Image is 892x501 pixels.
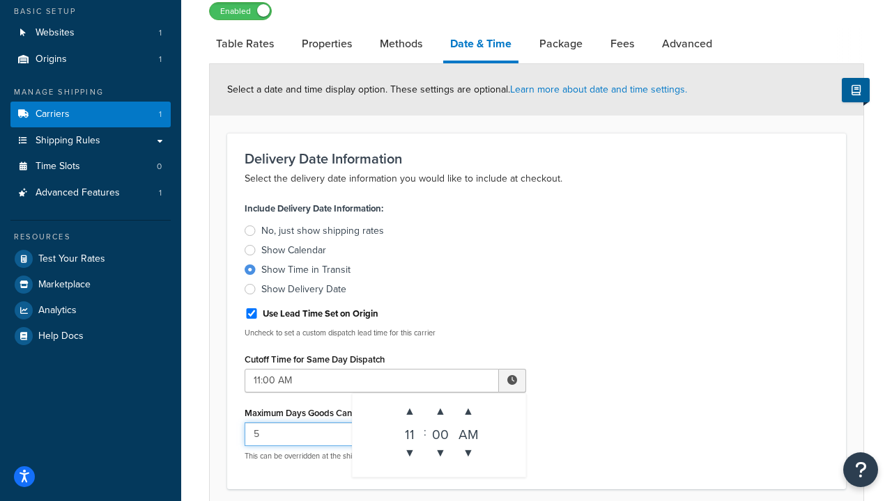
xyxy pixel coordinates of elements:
[227,82,687,97] span: Select a date and time display option. These settings are optional.
[209,27,281,61] a: Table Rates
[10,102,171,127] li: Carriers
[261,244,326,257] div: Show Calendar
[36,27,75,39] span: Websites
[38,279,91,291] span: Marketplace
[36,54,67,65] span: Origins
[396,397,424,425] span: ▲
[10,180,171,206] a: Advanced Features1
[159,54,162,65] span: 1
[38,253,105,265] span: Test Your Rates
[245,408,403,418] label: Maximum Days Goods Can Be in Transit
[426,425,454,439] div: 00
[245,151,829,166] h3: Delivery Date Information
[245,451,526,461] p: This can be overridden at the shipping group level
[454,439,482,467] span: ▼
[10,20,171,46] li: Websites
[603,27,641,61] a: Fees
[38,331,84,342] span: Help Docs
[443,27,518,63] a: Date & Time
[157,161,162,173] span: 0
[10,180,171,206] li: Advanced Features
[532,27,590,61] a: Package
[10,86,171,98] div: Manage Shipping
[36,161,80,173] span: Time Slots
[261,224,384,238] div: No, just show shipping rates
[159,109,162,120] span: 1
[842,78,870,102] button: Show Help Docs
[295,27,359,61] a: Properties
[36,187,120,199] span: Advanced Features
[10,154,171,180] a: Time Slots0
[396,439,424,467] span: ▼
[10,246,171,271] a: Test Your Rates
[10,47,171,72] li: Origins
[159,187,162,199] span: 1
[454,397,482,425] span: ▲
[426,439,454,467] span: ▼
[10,6,171,17] div: Basic Setup
[261,283,346,296] div: Show Delivery Date
[245,170,829,187] p: Select the delivery date information you would like to include at checkout.
[10,298,171,323] a: Analytics
[454,425,482,439] div: AM
[10,272,171,297] a: Marketplace
[36,109,70,120] span: Carriers
[245,354,385,365] label: Cutoff Time for Same Day Dispatch
[10,231,171,243] div: Resources
[245,328,526,338] p: Uncheck to set a custom dispatch lead time for this carrier
[10,154,171,180] li: Time Slots
[396,425,424,439] div: 11
[38,305,77,317] span: Analytics
[263,308,378,320] label: Use Lead Time Set on Origin
[843,452,878,487] button: Open Resource Center
[10,47,171,72] a: Origins1
[159,27,162,39] span: 1
[210,3,271,19] label: Enabled
[261,263,351,277] div: Show Time in Transit
[245,199,383,218] label: Include Delivery Date Information:
[10,324,171,349] a: Help Docs
[655,27,719,61] a: Advanced
[424,397,426,467] div: :
[10,20,171,46] a: Websites1
[36,135,100,147] span: Shipping Rules
[10,102,171,127] a: Carriers1
[426,397,454,425] span: ▲
[510,82,687,97] a: Learn more about date and time settings.
[10,128,171,154] a: Shipping Rules
[373,27,429,61] a: Methods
